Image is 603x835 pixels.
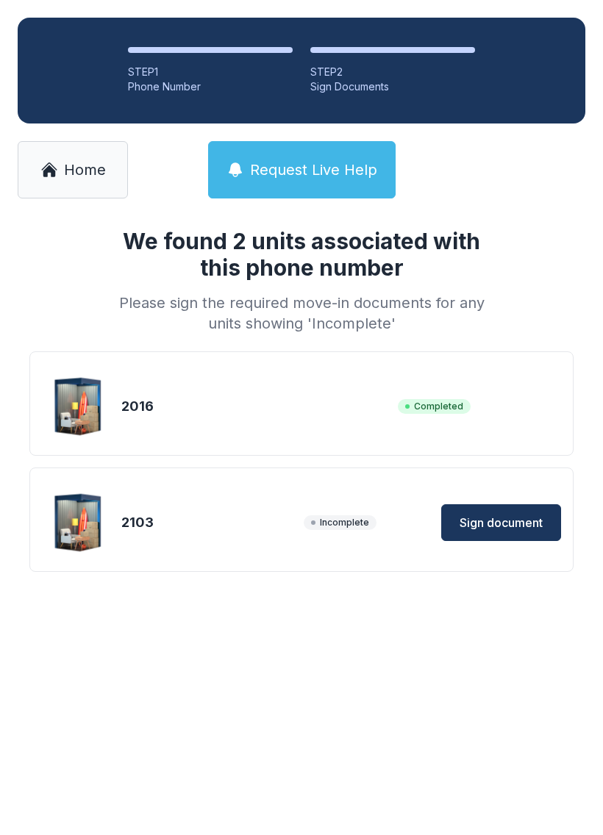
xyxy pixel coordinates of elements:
div: Sign Documents [310,79,475,94]
span: Request Live Help [250,160,377,180]
span: Home [64,160,106,180]
div: 2016 [121,396,392,417]
h1: We found 2 units associated with this phone number [113,228,490,281]
div: STEP 1 [128,65,293,79]
div: Phone Number [128,79,293,94]
span: Completed [398,399,471,414]
div: STEP 2 [310,65,475,79]
div: Please sign the required move-in documents for any units showing 'Incomplete' [113,293,490,334]
span: Incomplete [304,515,377,530]
div: 2103 [121,512,298,533]
span: Sign document [460,514,543,531]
